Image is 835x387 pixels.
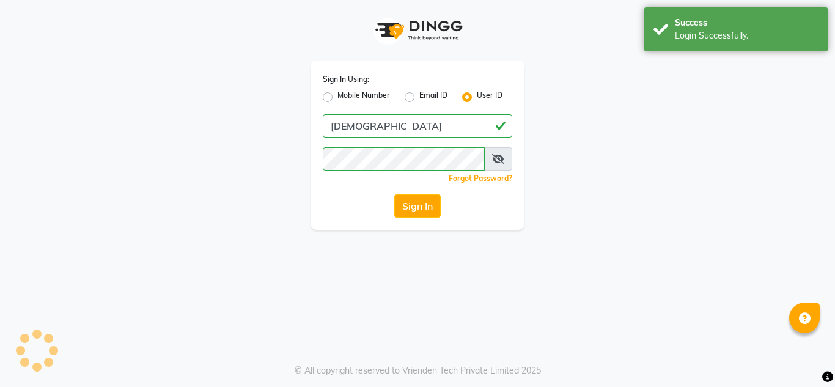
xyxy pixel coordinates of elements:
a: Forgot Password? [449,174,512,183]
label: Mobile Number [337,90,390,105]
input: Username [323,114,512,138]
button: Sign In [394,194,441,218]
label: Sign In Using: [323,74,369,85]
div: Success [675,17,818,29]
div: Login Successfully. [675,29,818,42]
img: logo1.svg [369,12,466,48]
label: Email ID [419,90,447,105]
input: Username [323,147,485,171]
label: User ID [477,90,502,105]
